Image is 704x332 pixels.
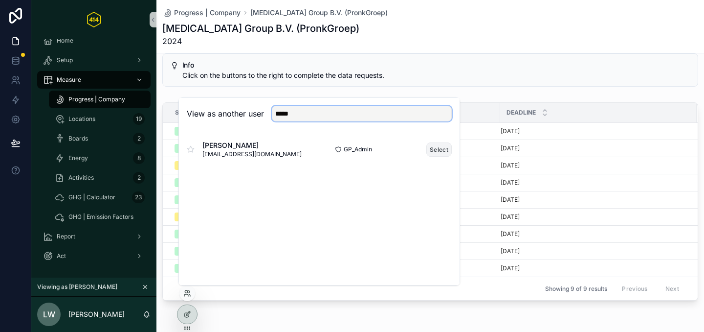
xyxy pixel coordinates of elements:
[49,169,151,187] a: Activities2
[501,162,520,169] p: [DATE]
[68,193,115,201] span: GHG | Calculator
[68,309,125,319] p: [PERSON_NAME]
[37,283,117,291] span: Viewing as [PERSON_NAME]
[182,71,384,79] span: Click on the buttons to the right to complete the data requests.
[68,213,133,221] span: GHG | Emission Factors
[49,149,151,167] a: Energy8
[174,8,241,18] span: Progress | Company
[49,130,151,147] a: Boards2
[344,145,372,153] span: GP_Admin
[501,179,520,187] p: [DATE]
[133,133,145,144] div: 2
[49,189,151,206] a: GHG | Calculator23
[49,208,151,226] a: GHG | Emission Factors
[133,113,145,125] div: 19
[57,37,73,45] span: Home
[175,109,198,117] span: Status
[57,233,75,240] span: Report
[426,142,452,157] button: Select
[37,247,151,265] a: Act
[501,213,520,221] p: [DATE]
[182,62,690,69] h5: Info
[506,109,536,117] span: Deadline
[501,196,520,204] p: [DATE]
[133,172,145,184] div: 2
[37,51,151,69] a: Setup
[37,71,151,89] a: Measure
[37,32,151,49] a: Home
[250,8,388,18] a: [MEDICAL_DATA] Group B.V. (PronkGroep)
[68,154,88,162] span: Energy
[68,95,125,103] span: Progress | Company
[133,152,145,164] div: 8
[49,91,151,108] a: Progress | Company
[57,56,73,64] span: Setup
[87,12,101,27] img: App logo
[545,285,607,293] span: Showing 9 of 9 results
[162,22,359,35] h1: [MEDICAL_DATA] Group B.V. (PronkGroep)
[31,39,156,278] div: scrollable content
[37,228,151,245] a: Report
[43,308,55,320] span: LW
[501,264,520,272] p: [DATE]
[57,252,66,260] span: Act
[501,230,520,238] p: [DATE]
[49,110,151,128] a: Locations19
[187,108,264,119] h2: View as another user
[202,141,302,150] span: [PERSON_NAME]
[68,135,88,142] span: Boards
[162,8,241,18] a: Progress | Company
[501,144,520,152] p: [DATE]
[501,127,520,135] p: [DATE]
[57,76,81,84] span: Measure
[68,115,95,123] span: Locations
[132,191,145,203] div: 23
[162,35,359,47] span: 2024
[202,150,302,158] span: [EMAIL_ADDRESS][DOMAIN_NAME]
[501,247,520,255] p: [DATE]
[68,174,94,182] span: Activities
[182,71,690,80] div: Click on the buttons to the right to complete the data requests.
